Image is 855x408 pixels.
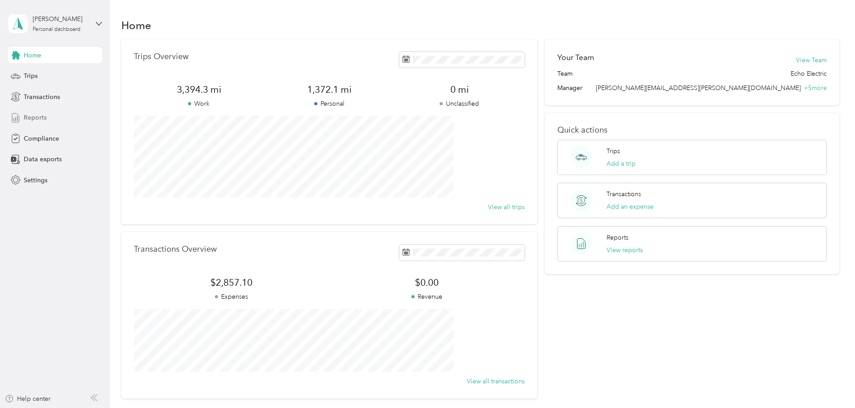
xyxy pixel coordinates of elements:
span: Compliance [24,134,59,143]
p: Transactions Overview [134,245,217,254]
span: Reports [24,113,47,122]
span: Home [24,51,41,60]
span: Data exports [24,155,62,164]
span: Manager [557,83,582,93]
p: Trips [607,146,620,156]
span: $0.00 [329,276,524,289]
button: Add an expense [607,202,654,211]
span: Trips [24,71,38,81]
button: View Team [796,56,827,65]
span: Echo Electric [791,69,827,78]
iframe: Everlance-gr Chat Button Frame [805,358,855,408]
span: + 5 more [804,84,827,92]
p: Unclassified [394,99,525,108]
button: View all trips [488,202,525,212]
p: Trips Overview [134,52,188,61]
span: [PERSON_NAME][EMAIL_ADDRESS][PERSON_NAME][DOMAIN_NAME] [596,84,801,92]
button: View reports [607,245,643,255]
span: Transactions [24,92,60,102]
p: Expenses [134,292,329,301]
span: $2,857.10 [134,276,329,289]
span: 1,372.1 mi [264,83,394,96]
span: 0 mi [394,83,525,96]
p: Work [134,99,264,108]
span: Team [557,69,573,78]
span: 3,394.3 mi [134,83,264,96]
button: Add a trip [607,159,636,168]
button: View all transactions [467,377,525,386]
div: Personal dashboard [33,27,81,32]
h1: Home [121,21,151,30]
span: Settings [24,176,47,185]
h2: Your Team [557,52,594,63]
p: Revenue [329,292,524,301]
p: Transactions [607,189,641,199]
p: Quick actions [557,125,827,135]
div: [PERSON_NAME] [33,14,89,24]
p: Reports [607,233,628,242]
p: Personal [264,99,394,108]
button: Help center [5,394,51,404]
